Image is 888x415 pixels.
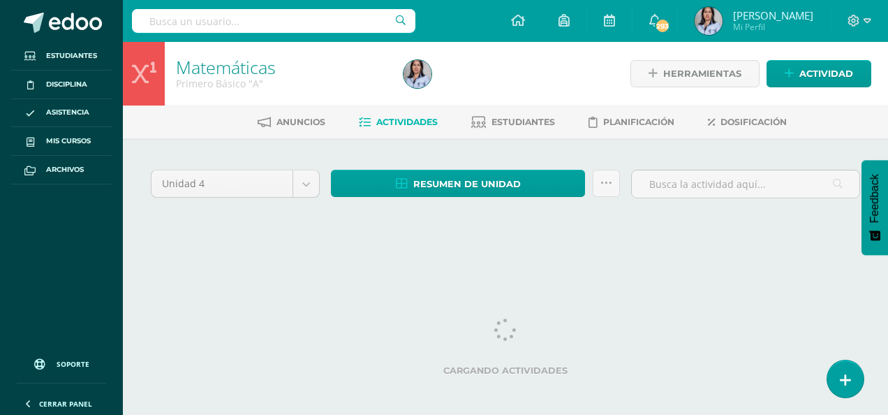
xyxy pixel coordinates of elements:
[46,136,91,147] span: Mis cursos
[176,77,387,90] div: Primero Básico 'A'
[767,60,871,87] a: Actividad
[176,55,276,79] a: Matemáticas
[491,117,555,127] span: Estudiantes
[708,111,787,133] a: Dosificación
[151,170,319,197] a: Unidad 4
[11,99,112,128] a: Asistencia
[733,21,813,33] span: Mi Perfil
[151,365,860,376] label: Cargando actividades
[11,71,112,99] a: Disciplina
[404,60,431,88] img: 8cf5eb1a5a761f59109bb9e68a1c83ee.png
[589,111,674,133] a: Planificación
[57,359,89,369] span: Soporte
[162,170,282,197] span: Unidad 4
[799,61,853,87] span: Actividad
[695,7,723,35] img: 8cf5eb1a5a761f59109bb9e68a1c83ee.png
[632,170,859,198] input: Busca la actividad aquí...
[276,117,325,127] span: Anuncios
[331,170,585,197] a: Resumen de unidad
[46,107,89,118] span: Asistencia
[359,111,438,133] a: Actividades
[39,399,92,409] span: Cerrar panel
[132,9,415,33] input: Busca un usuario...
[11,156,112,184] a: Archivos
[376,117,438,127] span: Actividades
[46,79,87,90] span: Disciplina
[471,111,555,133] a: Estudiantes
[413,171,521,197] span: Resumen de unidad
[655,18,670,34] span: 293
[861,160,888,255] button: Feedback - Mostrar encuesta
[258,111,325,133] a: Anuncios
[603,117,674,127] span: Planificación
[630,60,760,87] a: Herramientas
[663,61,741,87] span: Herramientas
[176,57,387,77] h1: Matemáticas
[17,345,106,379] a: Soporte
[46,50,97,61] span: Estudiantes
[868,174,881,223] span: Feedback
[11,127,112,156] a: Mis cursos
[46,164,84,175] span: Archivos
[733,8,813,22] span: [PERSON_NAME]
[11,42,112,71] a: Estudiantes
[720,117,787,127] span: Dosificación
